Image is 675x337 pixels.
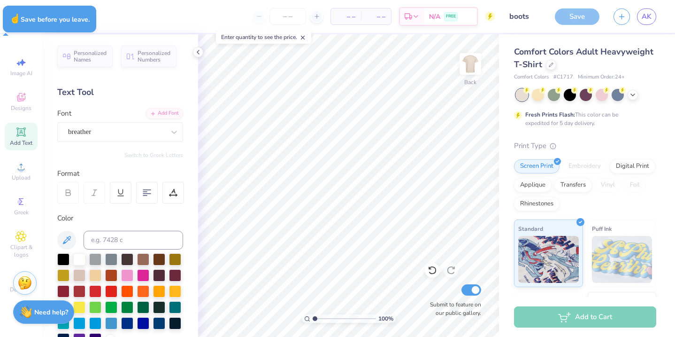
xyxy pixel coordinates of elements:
[514,159,560,173] div: Screen Print
[514,46,653,70] span: Comfort Colors Adult Heavyweight T-Shirt
[518,296,541,306] span: Neon Ink
[14,209,29,216] span: Greek
[11,104,31,112] span: Designs
[592,236,652,283] img: Puff Ink
[57,213,183,224] div: Color
[57,86,183,99] div: Text Tool
[502,7,548,26] input: Untitled Design
[84,231,183,250] input: e.g. 7428 c
[518,224,543,234] span: Standard
[514,141,656,151] div: Print Type
[464,78,476,86] div: Back
[610,159,655,173] div: Digital Print
[5,243,38,259] span: Clipart & logos
[554,178,592,192] div: Transfers
[553,73,573,81] span: # C1717
[595,178,621,192] div: Vinyl
[12,174,31,181] span: Upload
[592,224,612,234] span: Puff Ink
[74,50,107,63] span: Personalized Names
[124,151,183,159] button: Switch to Greek Letters
[446,13,456,20] span: FREE
[592,296,647,306] span: Metallic & Glitter Ink
[367,12,385,22] span: – –
[514,73,549,81] span: Comfort Colors
[562,159,607,173] div: Embroidery
[461,55,480,73] img: Back
[624,178,646,192] div: Foil
[518,236,579,283] img: Standard
[216,31,311,44] div: Enter quantity to see the price.
[637,8,656,25] a: AK
[10,70,32,77] span: Image AI
[57,108,71,119] label: Font
[138,50,171,63] span: Personalized Numbers
[525,110,641,127] div: This color can be expedited for 5 day delivery.
[525,111,575,118] strong: Fresh Prints Flash:
[146,108,183,119] div: Add Font
[34,308,68,317] strong: Need help?
[514,178,552,192] div: Applique
[642,11,652,22] span: AK
[514,197,560,211] div: Rhinestones
[425,300,481,317] label: Submit to feature on our public gallery.
[337,12,355,22] span: – –
[57,168,184,179] div: Format
[269,8,306,25] input: – –
[10,139,32,147] span: Add Text
[578,73,625,81] span: Minimum Order: 24 +
[10,286,32,293] span: Decorate
[378,314,393,323] span: 100 %
[429,12,440,22] span: N/A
